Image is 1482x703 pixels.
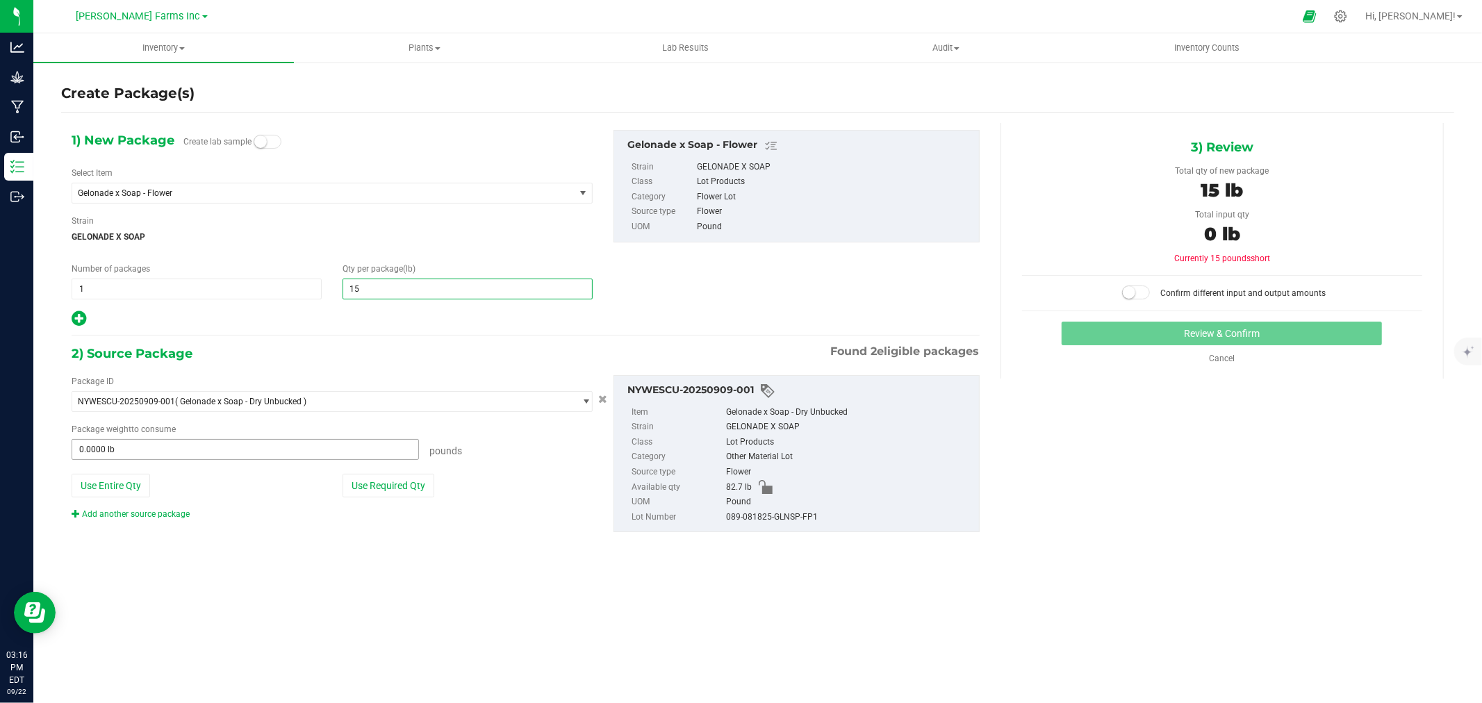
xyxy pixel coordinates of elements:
span: Gelonade x Soap - Flower [78,188,549,198]
button: Use Entire Qty [72,474,150,497]
span: Found eligible packages [831,343,980,360]
label: Source type [632,465,723,480]
span: (lb) [403,264,415,274]
div: NYWESCU-20250909-001 [627,383,972,399]
inline-svg: Manufacturing [10,100,24,114]
label: Strain [72,215,94,227]
a: Cancel [1209,354,1235,363]
div: Flower [726,465,972,480]
p: 09/22 [6,686,27,697]
button: Cancel button [594,390,611,410]
span: Pounds [429,445,462,456]
span: Package to consume [72,424,176,434]
span: short [1251,254,1270,263]
a: Inventory Counts [1076,33,1337,63]
div: Flower Lot [697,190,972,205]
span: Package ID [72,377,114,386]
span: ( Gelonade x Soap - Dry Unbucked ) [175,397,306,406]
iframe: Resource center [14,592,56,634]
inline-svg: Inbound [10,130,24,144]
span: Confirm different input and output amounts [1160,288,1326,298]
span: 2 [871,345,878,358]
span: Open Ecommerce Menu [1294,3,1325,30]
label: Strain [632,420,723,435]
label: Lot Number [632,510,723,525]
span: select [575,183,592,203]
label: UOM [632,495,723,510]
span: 82.7 lb [726,480,752,495]
span: 2) Source Package [72,343,192,364]
span: Lab Results [643,42,727,54]
span: 15 lb [1201,179,1243,201]
span: Currently 15 pounds [1174,254,1270,263]
div: Gelonade x Soap - Flower [627,138,972,154]
span: GELONADE X SOAP [72,226,593,247]
label: Category [632,190,694,205]
span: Inventory Counts [1155,42,1258,54]
a: Inventory [33,33,294,63]
div: GELONADE X SOAP [726,420,972,435]
input: 0.0000 lb [72,440,418,459]
label: Strain [632,160,694,175]
span: Audit [816,42,1076,54]
span: Number of packages [72,264,150,274]
span: Inventory [33,42,294,54]
label: Select Item [72,167,113,179]
span: Qty per package [343,264,415,274]
label: Class [632,174,694,190]
inline-svg: Outbound [10,190,24,204]
div: 089-081825-GLNSP-FP1 [726,510,972,525]
div: Lot Products [726,435,972,450]
span: Add new output [72,317,86,326]
span: 0 lb [1204,223,1240,245]
div: Pound [726,495,972,510]
inline-svg: Analytics [10,40,24,54]
a: Add another source package [72,509,190,519]
h4: Create Package(s) [61,83,195,104]
span: NYWESCU-20250909-001 [78,397,175,406]
label: Class [632,435,723,450]
label: Create lab sample [183,131,252,152]
input: 1 [72,279,321,299]
div: Manage settings [1332,10,1349,23]
label: Source type [632,204,694,220]
div: Gelonade x Soap - Dry Unbucked [726,405,972,420]
label: Category [632,449,723,465]
inline-svg: Inventory [10,160,24,174]
a: Plants [294,33,554,63]
span: Total qty of new package [1175,166,1269,176]
span: weight [106,424,131,434]
span: 1) New Package [72,130,174,151]
inline-svg: Grow [10,70,24,84]
div: Lot Products [697,174,972,190]
a: Lab Results [555,33,816,63]
div: Pound [697,220,972,235]
button: Use Required Qty [343,474,434,497]
label: Item [632,405,723,420]
div: Other Material Lot [726,449,972,465]
span: Plants [295,42,554,54]
span: 3) Review [1191,137,1253,158]
span: select [575,392,592,411]
div: Flower [697,204,972,220]
span: Hi, [PERSON_NAME]! [1365,10,1456,22]
div: GELONADE X SOAP [697,160,972,175]
label: Available qty [632,480,723,495]
span: [PERSON_NAME] Farms Inc [76,10,201,22]
span: Total input qty [1195,210,1249,220]
p: 03:16 PM EDT [6,649,27,686]
a: Audit [816,33,1076,63]
button: Review & Confirm [1062,322,1382,345]
label: UOM [632,220,694,235]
